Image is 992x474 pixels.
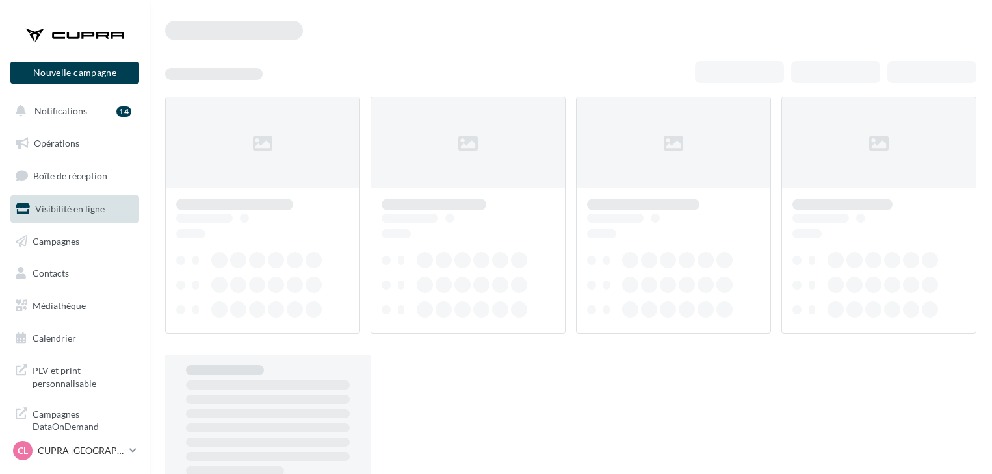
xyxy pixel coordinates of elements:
button: Nouvelle campagne [10,62,139,84]
a: Médiathèque [8,292,142,319]
span: Notifications [34,105,87,116]
a: CL CUPRA [GEOGRAPHIC_DATA] [10,438,139,463]
a: Campagnes DataOnDemand [8,400,142,438]
span: PLV et print personnalisable [33,362,134,390]
a: Opérations [8,130,142,157]
button: Notifications 14 [8,97,137,125]
span: Opérations [34,138,79,149]
a: Calendrier [8,325,142,352]
span: Calendrier [33,332,76,343]
a: PLV et print personnalisable [8,356,142,395]
span: Boîte de réception [33,170,107,181]
a: Visibilité en ligne [8,195,142,223]
a: Boîte de réception [8,162,142,190]
a: Campagnes [8,228,142,255]
p: CUPRA [GEOGRAPHIC_DATA] [38,444,124,457]
span: Campagnes DataOnDemand [33,405,134,433]
span: Campagnes [33,235,79,246]
div: 14 [116,106,131,117]
span: Visibilité en ligne [35,203,105,214]
span: Contacts [33,268,69,279]
span: CL [18,444,28,457]
span: Médiathèque [33,300,86,311]
a: Contacts [8,260,142,287]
